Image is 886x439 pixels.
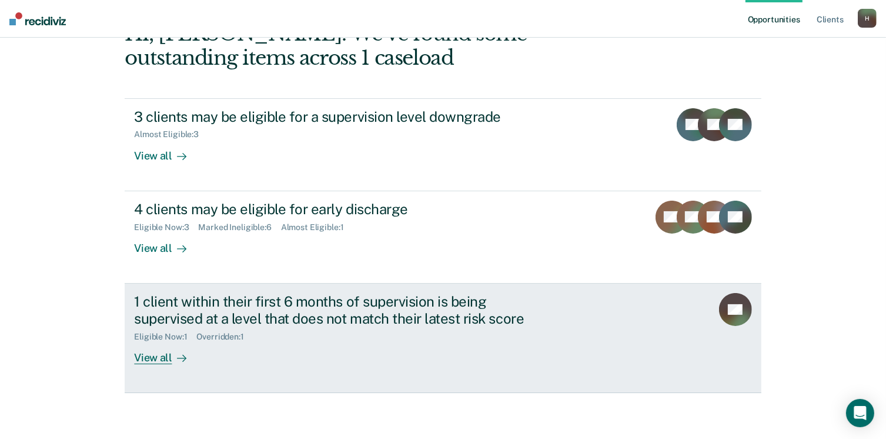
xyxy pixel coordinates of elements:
div: Eligible Now : 1 [134,332,196,342]
div: 1 client within their first 6 months of supervision is being supervised at a level that does not ... [134,293,547,327]
div: Overridden : 1 [196,332,253,342]
div: Eligible Now : 3 [134,222,198,232]
div: Marked Ineligible : 6 [198,222,280,232]
div: View all [134,232,200,255]
div: View all [134,139,200,162]
img: Recidiviz [9,12,66,25]
button: H [858,9,877,28]
div: 4 clients may be eligible for early discharge [134,201,547,218]
div: 3 clients may be eligible for a supervision level downgrade [134,108,547,125]
div: View all [134,341,200,364]
div: Hi, [PERSON_NAME]. We’ve found some outstanding items across 1 caseload [125,22,634,70]
div: Almost Eligible : 1 [281,222,353,232]
a: 4 clients may be eligible for early dischargeEligible Now:3Marked Ineligible:6Almost Eligible:1Vi... [125,191,761,284]
div: Open Intercom Messenger [846,399,874,427]
a: 1 client within their first 6 months of supervision is being supervised at a level that does not ... [125,284,761,393]
div: Almost Eligible : 3 [134,129,208,139]
a: 3 clients may be eligible for a supervision level downgradeAlmost Eligible:3View all [125,98,761,191]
